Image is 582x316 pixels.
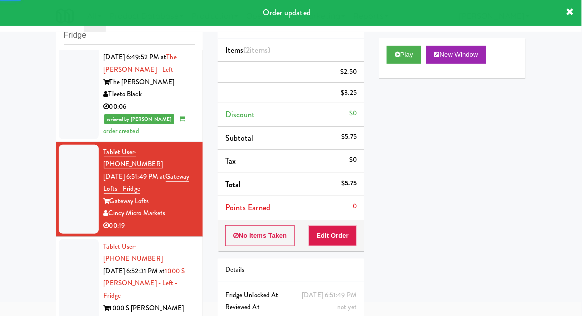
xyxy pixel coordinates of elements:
ng-pluralize: items [250,44,268,56]
span: reviewed by [PERSON_NAME] [104,114,175,124]
div: $2.50 [341,66,357,78]
a: Tablet User· [PHONE_NUMBER] [104,147,163,170]
span: Items [225,44,270,56]
span: Points Earned [225,202,270,213]
a: 1000 S [PERSON_NAME] - Left - Fridge [104,266,185,300]
span: [DATE] 6:49:52 PM at [104,52,167,62]
button: No Items Taken [225,225,295,246]
div: 00:19 [104,220,195,232]
button: Play [387,46,421,64]
div: Tleeto Black [104,88,195,101]
a: Tablet User· [PHONE_NUMBER] [104,28,163,50]
span: Total [225,179,241,190]
span: not yet [337,302,357,312]
div: 00:06 [104,101,195,113]
div: 1000 S [PERSON_NAME] [104,302,195,315]
span: [DATE] 6:51:49 PM at [104,172,166,181]
div: 0 [353,200,357,213]
div: Cincy Micro Markets [104,207,195,220]
div: The [PERSON_NAME] [104,76,195,89]
span: Subtotal [225,132,254,144]
span: order created [104,114,185,136]
div: Details [225,264,357,276]
a: Tablet User· [PHONE_NUMBER] [104,242,163,264]
a: The [PERSON_NAME] - Left [104,52,177,74]
div: Reviewed At [225,301,357,314]
span: Discount [225,109,255,120]
input: Search vision orders [64,26,195,45]
div: $0 [349,154,357,166]
span: Tax [225,155,236,167]
li: Tablet User· [PHONE_NUMBER][DATE] 6:49:52 PM atThe [PERSON_NAME] - LeftThe [PERSON_NAME]Tleeto Bl... [56,23,203,142]
button: Edit Order [309,225,357,246]
div: Gateway Lofts [104,195,195,208]
button: New Window [426,46,486,64]
div: Fridge Unlocked At [225,289,357,302]
span: [DATE] 6:52:31 PM at [104,266,165,276]
li: Tablet User· [PHONE_NUMBER][DATE] 6:51:49 PM atGateway Lofts - FridgeGateway LoftsCincy Micro Mar... [56,142,203,237]
div: $5.75 [342,177,357,190]
div: [DATE] 6:51:49 PM [302,289,357,302]
span: · [PHONE_NUMBER] [104,28,163,50]
span: (2 ) [243,44,270,56]
span: Order updated [263,7,311,18]
div: $5.75 [342,131,357,143]
div: $3.25 [341,87,357,99]
div: $0 [349,107,357,120]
